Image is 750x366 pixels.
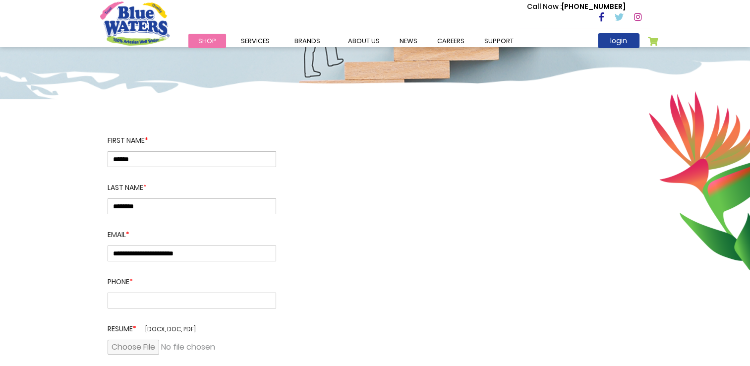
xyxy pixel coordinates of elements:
a: login [598,33,639,48]
img: career-intro-leaves.png [648,91,750,270]
a: about us [338,34,390,48]
span: Services [241,36,270,46]
a: News [390,34,427,48]
label: Last Name [108,167,276,198]
span: Brands [294,36,320,46]
a: careers [427,34,474,48]
p: [PHONE_NUMBER] [527,1,626,12]
label: Email [108,214,276,245]
a: store logo [100,1,170,45]
span: Shop [198,36,216,46]
a: support [474,34,523,48]
label: Phone [108,261,276,293]
label: First name [108,135,276,151]
span: [docx, doc, pdf] [145,325,196,333]
label: Resume [108,308,276,340]
span: Call Now : [527,1,562,11]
